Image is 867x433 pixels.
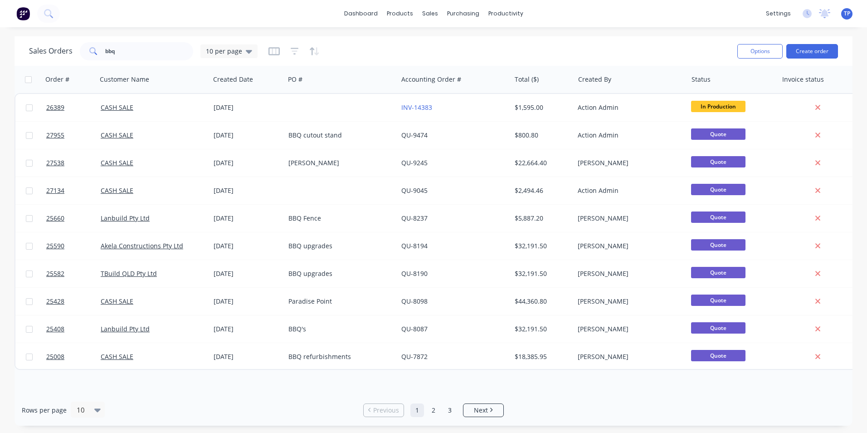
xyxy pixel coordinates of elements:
a: QU-9474 [401,131,428,139]
div: Action Admin [578,103,678,112]
div: [PERSON_NAME] [578,325,678,334]
div: [DATE] [214,103,281,112]
a: 25428 [46,288,101,315]
span: Previous [373,406,399,415]
div: Action Admin [578,186,678,195]
div: $32,191.50 [515,269,568,278]
div: products [382,7,418,20]
div: $44,360.80 [515,297,568,306]
div: settings [761,7,795,20]
div: BBQ upgrades [288,241,389,251]
span: Quote [691,295,745,306]
div: Total ($) [515,75,539,84]
div: BBQ refurbishments [288,352,389,361]
a: CASH SALE [101,158,133,167]
div: sales [418,7,443,20]
a: CASH SALE [101,103,133,112]
div: [DATE] [214,241,281,251]
a: Previous page [364,406,404,415]
div: BBQ Fence [288,214,389,223]
div: $22,664.40 [515,158,568,167]
span: Next [474,406,488,415]
div: Paradise Point [288,297,389,306]
a: Page 1 is your current page [410,403,424,417]
div: BBQ's [288,325,389,334]
a: Page 2 [427,403,440,417]
span: 27538 [46,158,64,167]
a: CASH SALE [101,297,133,305]
div: [DATE] [214,269,281,278]
a: QU-8194 [401,241,428,250]
span: Quote [691,267,745,278]
a: dashboard [340,7,382,20]
div: [PERSON_NAME] [578,241,678,251]
a: 25590 [46,232,101,260]
div: [DATE] [214,131,281,140]
a: 26389 [46,94,101,121]
a: QU-8237 [401,214,428,222]
span: Quote [691,350,745,361]
input: Search... [105,42,194,60]
a: TBuild QLD Pty Ltd [101,269,157,278]
a: Akela Constructions Pty Ltd [101,241,183,250]
div: $1,595.00 [515,103,568,112]
button: Options [737,44,783,59]
button: Create order [786,44,838,59]
div: [PERSON_NAME] [288,158,389,167]
a: 25408 [46,315,101,343]
img: Factory [16,7,30,20]
span: Quote [691,128,745,140]
span: 27955 [46,131,64,140]
div: $32,191.50 [515,325,568,334]
div: $2,494.46 [515,186,568,195]
div: Created Date [213,75,253,84]
a: 25582 [46,260,101,287]
div: productivity [484,7,528,20]
div: purchasing [443,7,484,20]
a: 25660 [46,205,101,232]
span: 25582 [46,269,64,278]
a: CASH SALE [101,352,133,361]
a: Lanbuild Pty Ltd [101,325,150,333]
a: QU-7872 [401,352,428,361]
span: Rows per page [22,406,67,415]
span: Quote [691,212,745,223]
a: INV-14383 [401,103,432,112]
div: Action Admin [578,131,678,140]
div: Customer Name [100,75,149,84]
div: [PERSON_NAME] [578,352,678,361]
div: Invoice status [782,75,824,84]
div: [DATE] [214,186,281,195]
a: Page 3 [443,403,457,417]
div: [DATE] [214,214,281,223]
a: QU-9245 [401,158,428,167]
a: QU-8087 [401,325,428,333]
a: Next page [463,406,503,415]
div: $800.80 [515,131,568,140]
div: BBQ upgrades [288,269,389,278]
a: QU-8190 [401,269,428,278]
div: [PERSON_NAME] [578,297,678,306]
a: 25008 [46,343,101,370]
div: Order # [45,75,69,84]
ul: Pagination [360,403,507,417]
h1: Sales Orders [29,47,73,55]
a: CASH SALE [101,186,133,195]
div: [DATE] [214,352,281,361]
div: $18,385.95 [515,352,568,361]
a: CASH SALE [101,131,133,139]
div: BBQ cutout stand [288,131,389,140]
span: Quote [691,239,745,251]
span: 26389 [46,103,64,112]
a: QU-8098 [401,297,428,305]
div: PO # [288,75,302,84]
span: 25008 [46,352,64,361]
div: $32,191.50 [515,241,568,251]
a: 27538 [46,149,101,177]
span: 25408 [46,325,64,334]
div: [DATE] [214,297,281,306]
span: 25590 [46,241,64,251]
div: [DATE] [214,158,281,167]
div: $5,887.20 [515,214,568,223]
div: [PERSON_NAME] [578,214,678,223]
